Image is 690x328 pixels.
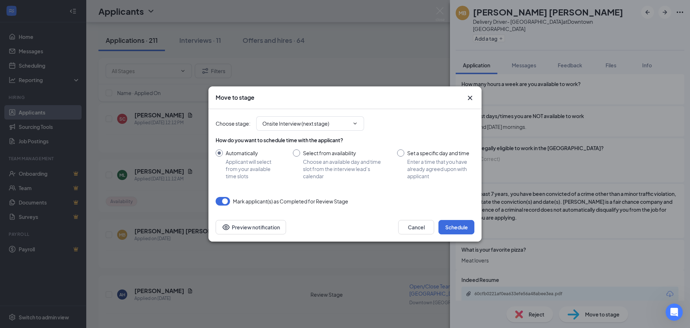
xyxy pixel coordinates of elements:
button: Schedule [438,220,474,234]
span: Choose stage : [216,120,250,127]
button: Cancel [398,220,434,234]
h3: Move to stage [216,94,254,102]
iframe: Intercom live chat [666,304,683,321]
span: Mark applicant(s) as Completed for Review Stage [233,197,348,206]
button: Preview notificationEye [216,220,286,234]
svg: Eye [222,223,230,232]
svg: Cross [466,94,474,102]
div: How do you want to schedule time with the applicant? [216,136,474,144]
button: Close [466,94,474,102]
svg: ChevronDown [352,121,358,126]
